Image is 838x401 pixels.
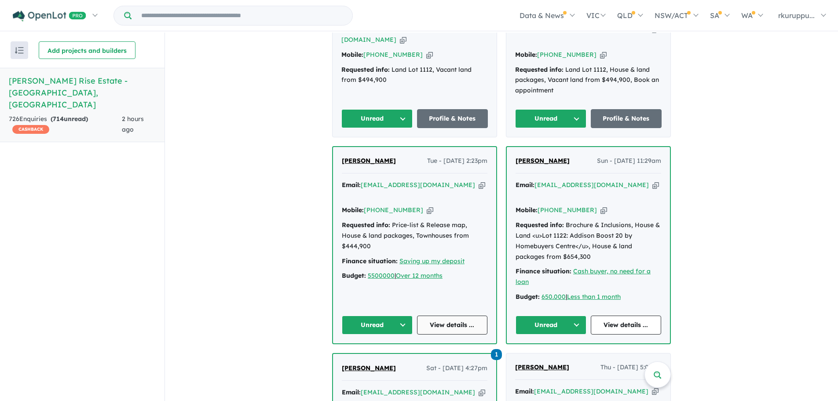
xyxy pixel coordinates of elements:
[426,50,433,59] button: Copy
[534,387,648,395] a: [EMAIL_ADDRESS][DOMAIN_NAME]
[342,157,396,165] span: [PERSON_NAME]
[516,220,661,262] div: Brochure & Inclusions, House & Land <u>Lot 1122: Addison Boost 20 by Homebuyers Centre</u>, House...
[9,114,122,135] div: 726 Enquir ies
[652,387,659,396] button: Copy
[361,181,475,189] a: [EMAIL_ADDRESS][DOMAIN_NAME]
[39,41,135,59] button: Add projects and builders
[515,387,534,395] strong: Email:
[364,206,423,214] a: [PHONE_NUMBER]
[400,35,406,44] button: Copy
[515,363,569,371] span: [PERSON_NAME]
[361,388,475,396] a: [EMAIL_ADDRESS][DOMAIN_NAME]
[427,206,433,215] button: Copy
[491,349,502,360] span: 1
[342,156,396,166] a: [PERSON_NAME]
[368,272,395,280] a: 5500000
[516,157,570,165] span: [PERSON_NAME]
[51,115,88,123] strong: ( unread)
[516,316,586,335] button: Unread
[53,115,64,123] span: 714
[491,348,502,360] a: 1
[417,316,488,335] a: View details ...
[479,180,485,190] button: Copy
[342,364,396,372] span: [PERSON_NAME]
[515,362,569,373] a: [PERSON_NAME]
[342,363,396,374] a: [PERSON_NAME]
[515,66,564,74] strong: Requested info:
[342,257,398,265] strong: Finance situation:
[600,362,662,373] span: Thu - [DATE] 5:01pm
[341,109,413,128] button: Unread
[516,206,538,214] strong: Mobile:
[363,51,423,59] a: [PHONE_NUMBER]
[591,109,662,128] a: Profile & Notes
[479,388,485,397] button: Copy
[341,65,488,86] div: Land Lot 1112, Vacant land from $494,900
[342,221,390,229] strong: Requested info:
[516,293,540,301] strong: Budget:
[516,292,661,302] div: |
[133,6,351,25] input: Try estate name, suburb, builder or developer
[515,51,537,59] strong: Mobile:
[600,206,607,215] button: Copy
[417,109,488,128] a: Profile & Notes
[342,271,487,281] div: |
[427,156,487,166] span: Tue - [DATE] 2:23pm
[597,156,661,166] span: Sun - [DATE] 11:29am
[399,257,465,265] a: Saving up my deposit
[342,272,366,280] strong: Budget:
[9,75,156,110] h5: [PERSON_NAME] Rise Estate - [GEOGRAPHIC_DATA] , [GEOGRAPHIC_DATA]
[13,11,86,22] img: Openlot PRO Logo White
[516,267,571,275] strong: Finance situation:
[542,293,566,301] a: 650.000
[341,66,390,74] strong: Requested info:
[15,47,24,54] img: sort.svg
[426,363,487,374] span: Sat - [DATE] 4:27pm
[342,181,361,189] strong: Email:
[12,125,49,134] span: CASHBACK
[537,51,596,59] a: [PHONE_NUMBER]
[652,180,659,190] button: Copy
[342,316,413,335] button: Unread
[516,221,564,229] strong: Requested info:
[778,11,815,20] span: rkuruppu...
[516,156,570,166] a: [PERSON_NAME]
[534,181,649,189] a: [EMAIL_ADDRESS][DOMAIN_NAME]
[516,181,534,189] strong: Email:
[342,206,364,214] strong: Mobile:
[567,293,621,301] a: Less than 1 month
[600,50,607,59] button: Copy
[342,388,361,396] strong: Email:
[515,109,586,128] button: Unread
[342,220,487,251] div: Price-list & Release map, House & land packages, Townhouses from $444,900
[396,272,443,280] a: Over 12 months
[341,51,363,59] strong: Mobile:
[515,65,662,96] div: Land Lot 1112, House & land packages, Vacant land from $494,900, Book an appointment
[538,206,597,214] a: [PHONE_NUMBER]
[516,267,651,286] a: Cash buyer, no need for a loan
[591,316,662,335] a: View details ...
[122,115,144,133] span: 2 hours ago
